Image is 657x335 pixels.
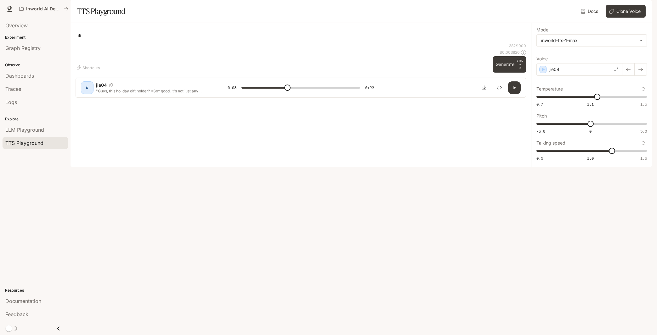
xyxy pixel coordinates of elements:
span: 1.0 [587,156,594,161]
p: CTRL + [517,59,524,66]
span: 0:22 [365,85,374,91]
div: inworld-tts-1-max [541,37,637,44]
span: 0:08 [228,85,236,91]
p: "Guys, this holiday gift holder? *So* good. It's not just any envelope—super festive, with gold f... [96,88,212,94]
div: D [82,83,92,93]
p: Inworld AI Demos [26,6,61,12]
a: Docs [580,5,601,18]
span: 0 [589,129,592,134]
p: Talking speed [536,141,565,145]
p: jie04 [96,82,107,88]
h1: TTS Playground [77,5,126,18]
button: Inspect [493,81,506,94]
p: 382 / 1000 [509,43,526,48]
button: Reset to default [640,85,647,92]
button: Shortcuts [76,63,102,73]
div: inworld-tts-1-max [537,35,647,47]
p: jie04 [549,66,559,73]
button: Copy Voice ID [107,83,116,87]
button: Download audio [478,81,490,94]
p: Temperature [536,87,563,91]
button: GenerateCTRL +⏎ [493,56,526,73]
p: $ 0.003820 [500,50,520,55]
span: 1.5 [640,156,647,161]
span: 5.0 [640,129,647,134]
span: 1.5 [640,102,647,107]
p: Model [536,28,549,32]
button: Clone Voice [606,5,646,18]
span: -5.0 [536,129,545,134]
button: Reset to default [640,140,647,146]
span: 0.5 [536,156,543,161]
p: Voice [536,57,548,61]
span: 0.7 [536,102,543,107]
span: 1.1 [587,102,594,107]
p: Pitch [536,114,547,118]
p: ⏎ [517,59,524,70]
button: All workspaces [16,3,71,15]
